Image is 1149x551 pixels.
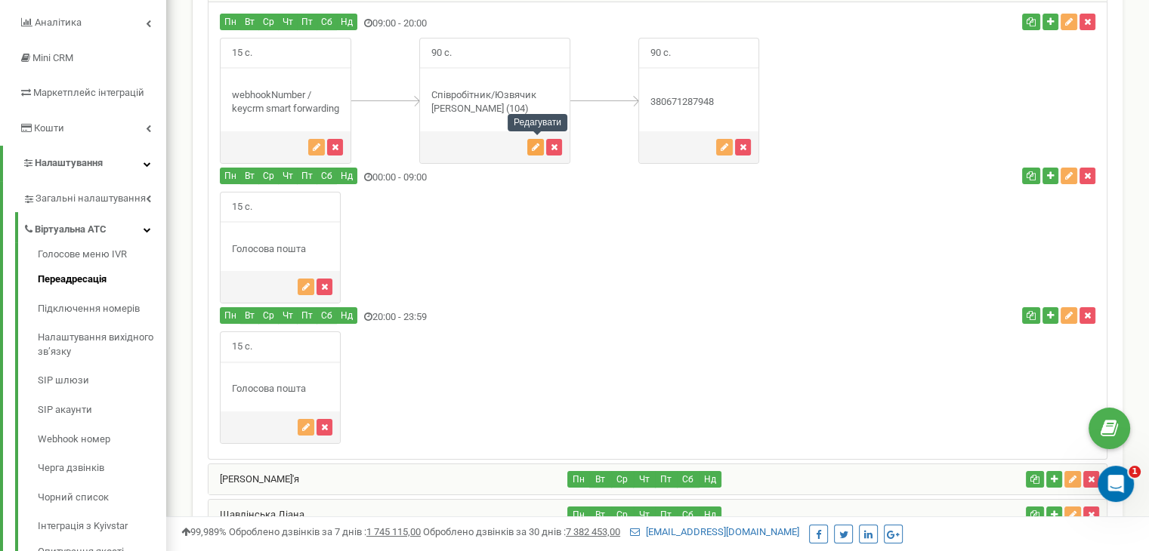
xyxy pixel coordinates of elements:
[229,526,421,537] span: Оброблено дзвінків за 7 днів :
[336,14,357,30] button: Нд
[35,157,103,168] span: Налаштування
[33,87,144,98] span: Маркетплейс інтеграцій
[317,168,337,184] button: Сб
[677,471,700,488] button: Сб
[38,366,166,396] a: SIP шлюзи
[655,506,678,523] button: Пт
[639,38,682,68] span: 90 с.
[208,14,808,34] div: 09:00 - 20:00
[3,146,166,181] a: Налаштування
[420,88,570,116] div: Співробітник/Юзвячик [PERSON_NAME] (104)
[221,88,351,116] div: webhookNumber / keycrm smart forwarding
[611,471,634,488] button: Ср
[633,471,656,488] button: Чт
[258,168,279,184] button: Ср
[317,307,337,324] button: Сб
[38,323,166,366] a: Налаштування вихідного зв’язку
[566,526,620,537] u: 7 382 453,00
[297,307,317,324] button: Пт
[38,248,166,266] a: Голосове меню IVR
[1129,466,1141,478] span: 1
[38,425,166,454] a: Webhook номер
[317,14,337,30] button: Сб
[38,512,166,541] a: Інтеграція з Kyivstar
[35,223,107,237] span: Віртуальна АТС
[699,506,721,523] button: Нд
[208,307,808,328] div: 20:00 - 23:59
[633,506,656,523] button: Чт
[34,122,64,134] span: Кошти
[38,294,166,324] a: Підключення номерів
[38,483,166,513] a: Чорний список
[32,52,73,63] span: Mini CRM
[221,382,340,396] div: Голосова пошта
[220,168,241,184] button: Пн
[630,526,799,537] a: [EMAIL_ADDRESS][DOMAIN_NAME]
[423,526,620,537] span: Оброблено дзвінків за 30 днів :
[589,506,612,523] button: Вт
[1098,466,1134,502] iframe: Intercom live chat
[220,14,241,30] button: Пн
[208,509,304,520] a: Щавлінська Діана
[23,212,166,243] a: Віртуальна АТС
[208,473,299,485] a: [PERSON_NAME]'я
[240,307,259,324] button: Вт
[297,14,317,30] button: Пт
[639,95,758,109] div: 380671287948
[221,38,264,68] span: 15 с.
[221,242,340,257] div: Голосова пошта
[366,526,421,537] u: 1 745 115,00
[220,307,241,324] button: Пн
[508,114,567,131] div: Редагувати
[38,396,166,425] a: SIP акаунти
[336,307,357,324] button: Нд
[35,17,82,28] span: Аналiтика
[611,506,634,523] button: Ср
[567,506,590,523] button: Пн
[38,454,166,483] a: Черга дзвінків
[181,526,227,537] span: 99,989%
[589,471,612,488] button: Вт
[677,506,700,523] button: Сб
[240,14,259,30] button: Вт
[655,471,678,488] button: Пт
[297,168,317,184] button: Пт
[221,192,264,222] span: 15 с.
[336,168,357,184] button: Нд
[278,14,298,30] button: Чт
[23,181,166,212] a: Загальні налаштування
[567,471,590,488] button: Пн
[258,307,279,324] button: Ср
[278,168,298,184] button: Чт
[221,332,264,362] span: 15 с.
[208,168,808,188] div: 00:00 - 09:00
[420,38,463,68] span: 90 с.
[258,14,279,30] button: Ср
[36,192,146,206] span: Загальні налаштування
[240,168,259,184] button: Вт
[278,307,298,324] button: Чт
[38,265,166,294] a: Переадресація
[699,471,721,488] button: Нд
